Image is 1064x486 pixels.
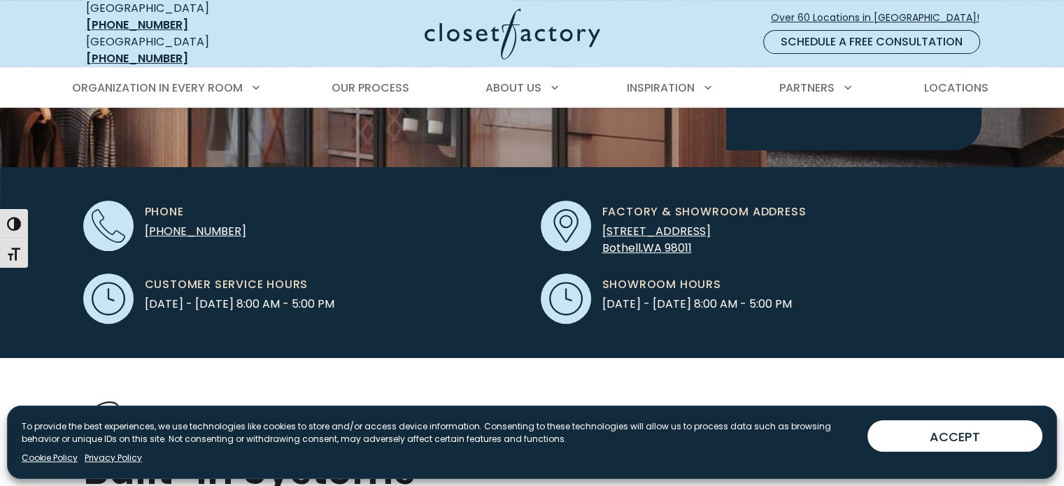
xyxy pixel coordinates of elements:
[62,69,1002,108] nav: Primary Menu
[867,420,1042,452] button: ACCEPT
[22,452,78,464] a: Cookie Policy
[86,50,188,66] a: [PHONE_NUMBER]
[923,80,988,96] span: Locations
[602,296,792,313] span: [DATE] - [DATE] 8:00 AM - 5:00 PM
[602,223,711,256] a: [STREET_ADDRESS] Bothell,WA 98011
[771,10,991,25] span: Over 60 Locations in [GEOGRAPHIC_DATA]!
[602,223,711,239] span: [STREET_ADDRESS]
[425,8,600,59] img: Closet Factory Logo
[22,420,856,445] p: To provide the best experiences, we use technologies like cookies to store and/or access device i...
[643,240,662,256] span: WA
[602,203,807,220] span: Factory & Showroom Address
[85,452,142,464] a: Privacy Policy
[86,17,188,33] a: [PHONE_NUMBER]
[145,276,308,293] span: Customer Service Hours
[763,30,980,54] a: Schedule a Free Consultation
[145,223,246,239] a: [PHONE_NUMBER]
[86,34,289,67] div: [GEOGRAPHIC_DATA]
[485,80,541,96] span: About Us
[665,240,692,256] span: 98011
[332,80,409,96] span: Our Process
[779,80,835,96] span: Partners
[145,296,334,313] span: [DATE] - [DATE] 8:00 AM - 5:00 PM
[255,394,665,449] span: Custom Closets and
[602,240,641,256] span: Bothell
[627,80,695,96] span: Inspiration
[72,80,243,96] span: Organization in Every Room
[770,6,991,30] a: Over 60 Locations in [GEOGRAPHIC_DATA]!
[145,203,184,220] span: Phone
[602,276,721,293] span: Showroom Hours
[83,378,246,451] span: Premier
